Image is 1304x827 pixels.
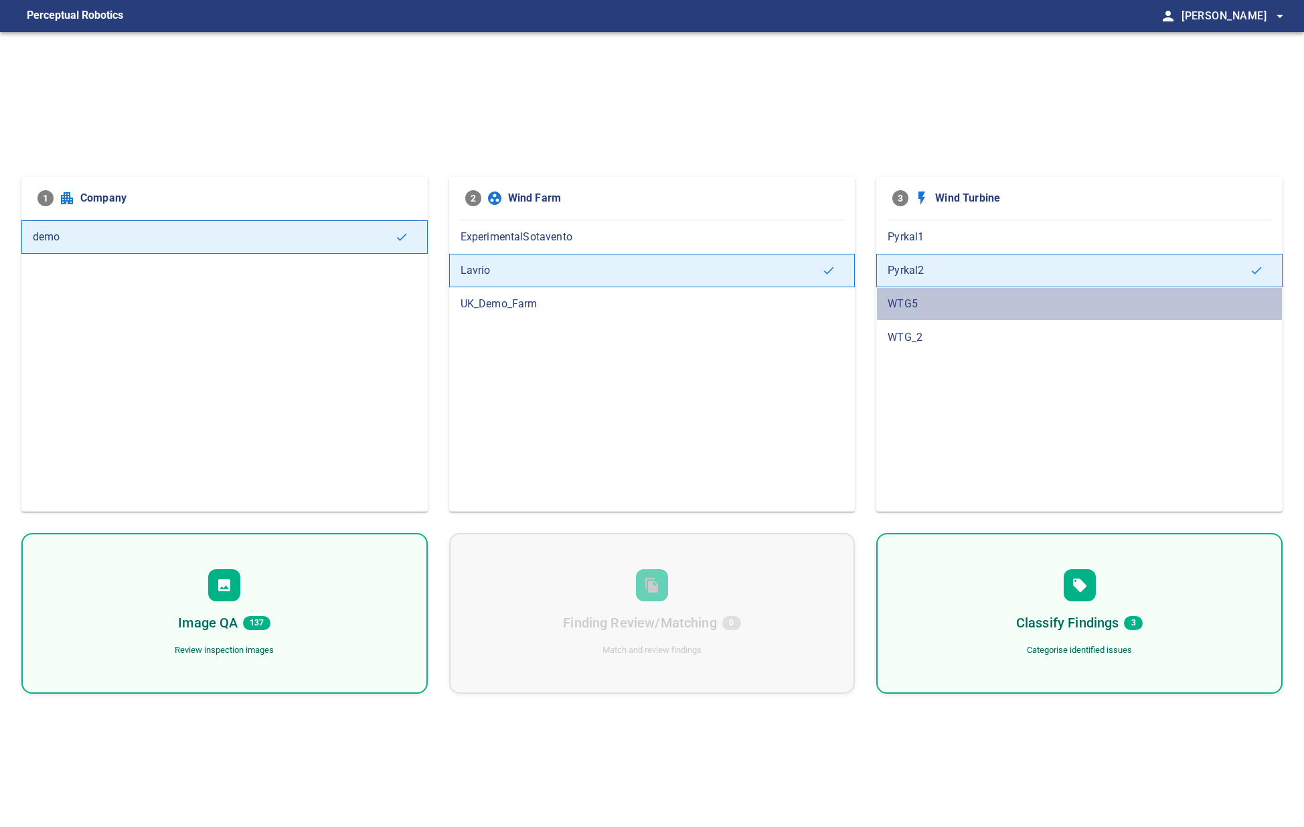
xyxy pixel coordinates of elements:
[461,296,844,312] span: UK_Demo_Farm
[876,220,1283,254] div: Pyrkal1
[1016,612,1119,633] h6: Classify Findings
[449,254,855,287] div: Lavrio
[178,612,238,633] h6: Image QA
[1124,616,1143,630] span: 3
[33,229,395,245] span: demo
[888,229,1271,245] span: Pyrkal1
[21,533,428,694] div: Image QA137Review inspection images
[876,533,1283,694] div: Classify Findings3Categorise identified issues
[461,262,823,279] span: Lavrio
[876,254,1283,287] div: Pyrkal2
[461,229,844,245] span: ExperimentalSotavento
[1181,7,1288,25] span: [PERSON_NAME]
[449,287,855,321] div: UK_Demo_Farm
[1176,3,1288,29] button: [PERSON_NAME]
[21,220,428,254] div: demo
[876,287,1283,321] div: WTG5
[888,262,1250,279] span: Pyrkal2
[449,220,855,254] div: ExperimentalSotavento
[1272,8,1288,24] span: arrow_drop_down
[935,190,1267,206] span: Wind Turbine
[1160,8,1176,24] span: person
[243,616,270,630] span: 137
[892,190,908,206] span: 3
[888,296,1271,312] span: WTG5
[876,321,1283,354] div: WTG_2
[888,329,1271,346] span: WTG_2
[27,5,123,27] figcaption: Perceptual Robotics
[37,190,54,206] span: 1
[1027,644,1132,657] div: Categorise identified issues
[80,190,412,206] span: Company
[175,644,274,657] div: Review inspection images
[508,190,839,206] span: Wind Farm
[465,190,481,206] span: 2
